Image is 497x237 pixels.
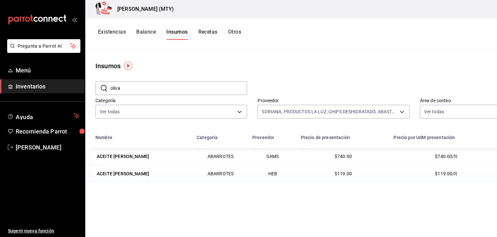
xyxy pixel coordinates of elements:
div: Nombre [95,135,112,140]
div: ACEITE [PERSON_NAME] [97,153,149,160]
td: HEB [248,165,297,182]
div: Proveedor [252,135,274,140]
td: ABARROTES [193,148,248,165]
td: ABARROTES [193,165,248,182]
input: Buscar ID o nombre de insumo [110,82,247,95]
button: Pregunta a Parrot AI [7,39,80,53]
img: Tooltip marker [124,62,132,70]
span: $740.00 [335,154,352,159]
span: Ver todas [424,108,444,115]
span: [PERSON_NAME] [16,143,79,152]
a: Pregunta a Parrot AI [5,47,80,54]
button: Recetas [198,29,217,40]
td: SAMS [248,148,297,165]
div: Insumos [95,61,121,71]
span: $119.00/lt [435,171,457,176]
button: Existencias [98,29,126,40]
span: $740.00/lt [435,154,457,159]
div: Precio de presentación [301,135,350,140]
button: Otros [228,29,241,40]
div: navigation tabs [98,29,241,40]
span: Inventarios [16,82,79,91]
span: Sugerir nueva función [8,228,79,234]
span: SORIANA, PRODUCTOS LA LUZ, CHIPS DESHIDRATADO, ABASTOTAL, AGUA Y DRENAJE, CAJAS Y DERIVADOS, PAN ... [262,108,397,115]
span: Recomienda Parrot [16,127,79,136]
button: open_drawer_menu [72,17,77,22]
button: Balance [136,29,156,40]
span: $119.00 [335,171,352,176]
div: ACEITE [PERSON_NAME] [97,170,149,177]
button: Insumos [166,29,188,40]
div: Precio por UdM presentación [393,135,455,140]
span: Pregunta a Parrot AI [18,43,70,50]
label: Categoría [95,98,247,103]
div: Categoría [197,135,218,140]
span: Ver todas [100,108,120,115]
span: Menú [16,66,79,75]
label: Proveedor [257,98,409,103]
span: Ayuda [16,112,71,120]
h3: [PERSON_NAME] (MTY) [112,5,174,13]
